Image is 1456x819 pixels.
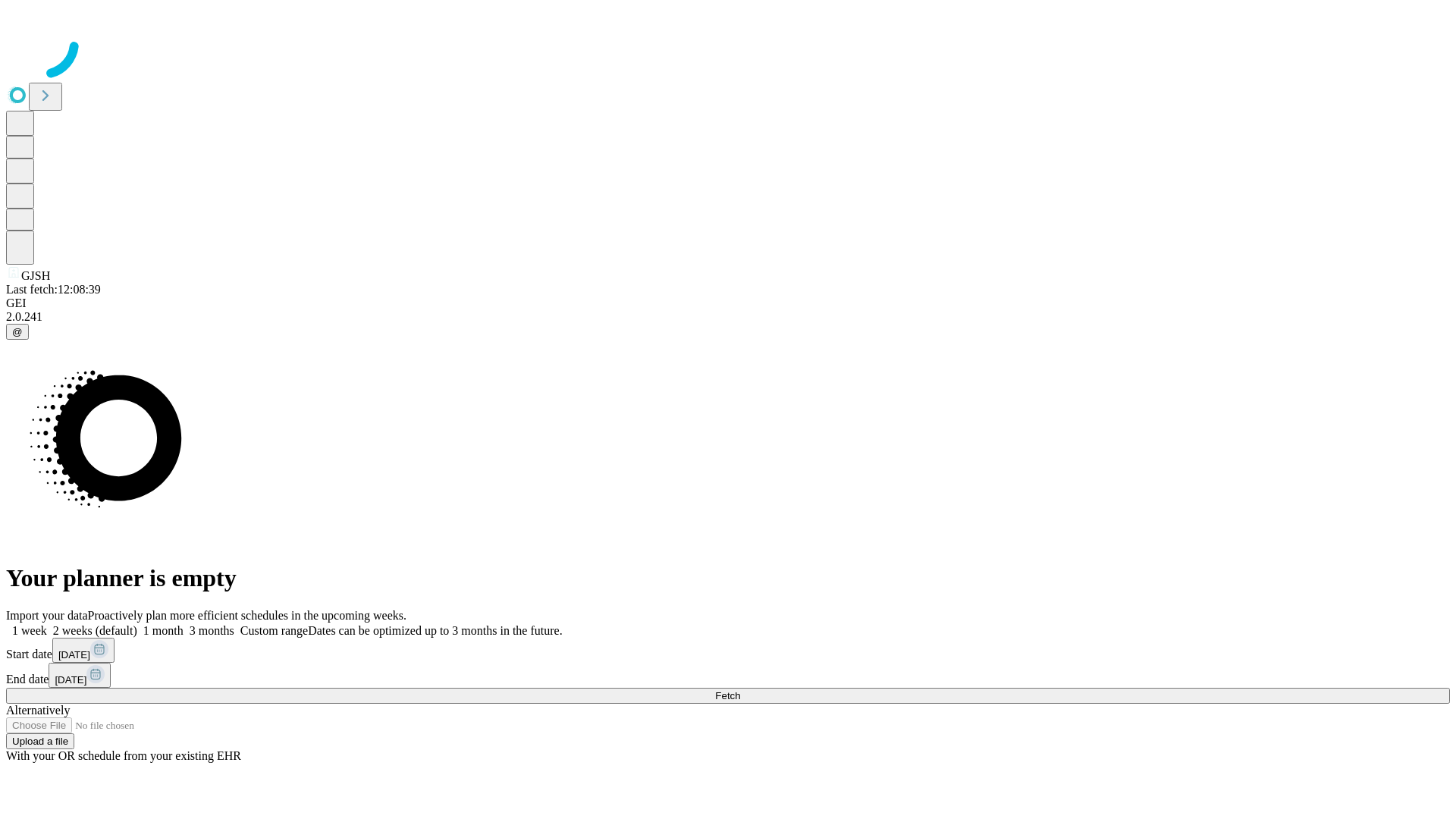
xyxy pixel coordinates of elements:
[143,624,184,637] span: 1 month
[6,310,1450,324] div: 2.0.241
[58,649,90,661] span: [DATE]
[55,674,86,686] span: [DATE]
[52,638,115,663] button: [DATE]
[6,688,1450,704] button: Fetch
[6,638,1450,663] div: Start date
[715,690,740,701] span: Fetch
[6,609,88,622] span: Import your data
[6,297,1450,310] div: GEI
[6,704,70,717] span: Alternatively
[6,749,241,762] span: With your OR schedule from your existing EHR
[308,624,562,637] span: Dates can be optimized up to 3 months in the future.
[240,624,308,637] span: Custom range
[6,564,1450,592] h1: Your planner is empty
[49,663,111,688] button: [DATE]
[6,324,29,340] button: @
[12,326,23,337] span: @
[88,609,406,622] span: Proactively plan more efficient schedules in the upcoming weeks.
[6,663,1450,688] div: End date
[6,283,101,296] span: Last fetch: 12:08:39
[6,733,74,749] button: Upload a file
[21,269,50,282] span: GJSH
[12,624,47,637] span: 1 week
[190,624,234,637] span: 3 months
[53,624,137,637] span: 2 weeks (default)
